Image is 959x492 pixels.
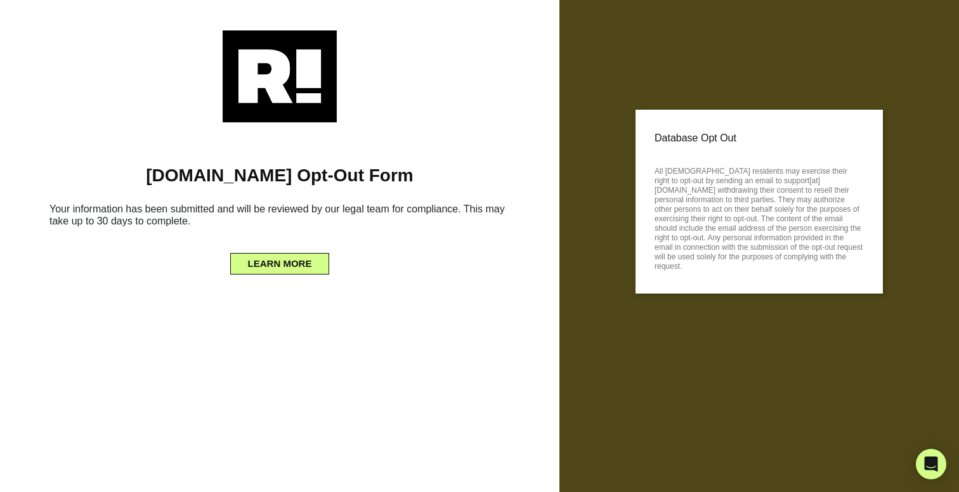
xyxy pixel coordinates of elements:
h6: Your information has been submitted and will be reviewed by our legal team for compliance. This m... [19,198,540,237]
div: Open Intercom Messenger [916,449,946,479]
img: Retention.com [223,30,337,122]
a: LEARN MORE [230,255,330,265]
h1: [DOMAIN_NAME] Opt-Out Form [19,165,540,186]
button: LEARN MORE [230,253,330,275]
p: All [DEMOGRAPHIC_DATA] residents may exercise their right to opt-out by sending an email to suppo... [655,163,864,271]
p: Database Opt Out [655,129,864,148]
